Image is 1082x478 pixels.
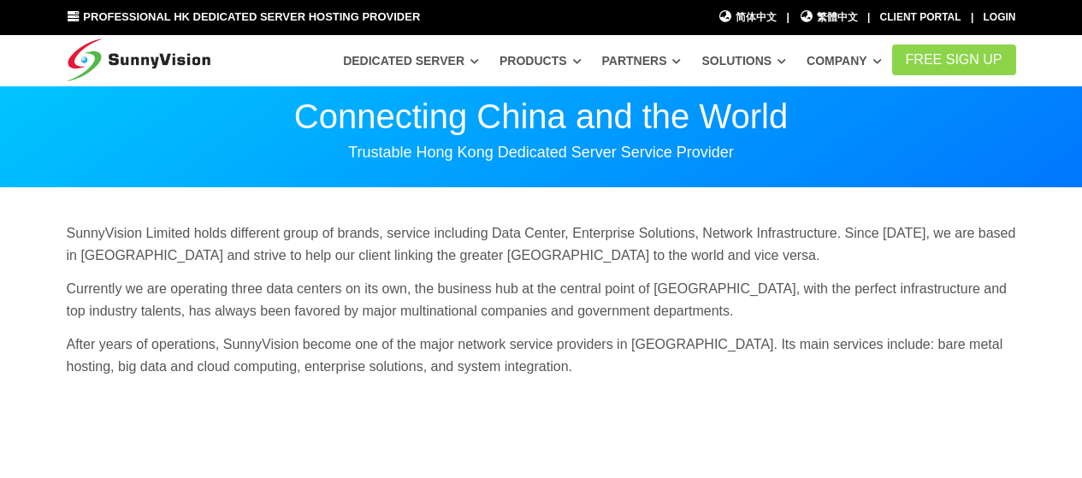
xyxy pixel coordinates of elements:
[867,9,870,26] li: |
[892,44,1016,75] a: FREE Sign Up
[799,9,858,26] a: 繁體中文
[67,99,1016,133] p: Connecting China and the World
[880,11,961,23] a: Client Portal
[83,10,420,23] span: Professional HK Dedicated Server Hosting Provider
[602,45,682,76] a: Partners
[807,45,882,76] a: Company
[984,11,1016,23] a: Login
[67,278,1016,322] p: Currently we are operating three data centers on its own, the business hub at the central point o...
[343,45,479,76] a: Dedicated Server
[701,45,786,76] a: Solutions
[500,45,582,76] a: Products
[971,9,973,26] li: |
[786,9,789,26] li: |
[67,142,1016,162] p: Trustable Hong Kong Dedicated Server Service Provider
[67,333,1016,377] p: After years of operations, SunnyVision become one of the major network service providers in [GEOG...
[718,9,778,26] a: 简体中文
[67,222,1016,266] p: SunnyVision Limited holds different group of brands, service including Data Center, Enterprise So...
